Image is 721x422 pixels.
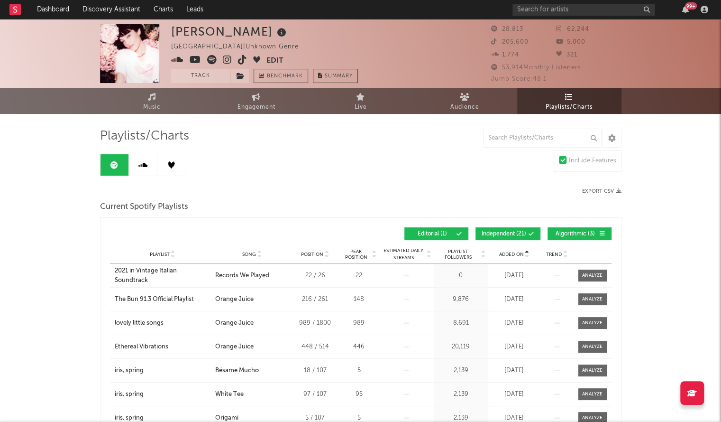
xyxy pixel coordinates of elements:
[491,76,547,82] span: Jump Score: 48.1
[475,227,540,240] button: Independent(21)
[254,69,308,83] a: Benchmark
[313,69,358,83] button: Summary
[115,319,210,328] a: lovely little songs
[355,102,367,113] span: Live
[267,71,303,82] span: Benchmark
[491,65,581,71] span: 53,914 Monthly Listeners
[294,295,337,304] div: 216 / 261
[556,26,589,32] span: 62,244
[325,74,353,79] span: Summary
[546,102,593,113] span: Playlists/Charts
[556,52,577,58] span: 321
[491,319,538,328] div: [DATE]
[546,252,562,257] span: Trend
[450,102,479,113] span: Audience
[341,319,377,328] div: 989
[382,247,426,262] span: Estimated Daily Streams
[341,366,377,375] div: 5
[266,55,283,67] button: Edit
[413,88,517,114] a: Audience
[685,2,697,9] div: 99 +
[242,252,256,257] span: Song
[436,295,486,304] div: 9,876
[171,24,289,39] div: [PERSON_NAME]
[294,366,337,375] div: 18 / 107
[100,131,189,142] span: Playlists/Charts
[115,390,144,399] div: iris, spring
[150,252,170,257] span: Playlist
[171,69,230,83] button: Track
[491,52,519,58] span: 1,774
[115,366,144,375] div: iris, spring
[115,390,210,399] a: iris, spring
[215,366,259,375] div: Bésame Mucho
[294,319,337,328] div: 989 / 1800
[569,155,616,167] div: Include Features
[436,390,486,399] div: 2,139
[436,366,486,375] div: 2,139
[411,231,454,237] span: Editorial ( 1 )
[491,390,538,399] div: [DATE]
[100,201,188,213] span: Current Spotify Playlists
[115,295,210,304] a: The Bun 91.3 Official Playlist
[309,88,413,114] a: Live
[491,342,538,352] div: [DATE]
[436,319,486,328] div: 8,691
[582,188,621,194] button: Export CSV
[215,295,254,304] div: Orange Juice
[171,41,310,53] div: [GEOGRAPHIC_DATA] | Unknown Genre
[215,271,269,281] div: Records We Played
[215,342,254,352] div: Orange Juice
[682,6,689,13] button: 99+
[499,252,524,257] span: Added On
[517,88,621,114] a: Playlists/Charts
[115,366,210,375] a: iris, spring
[204,88,309,114] a: Engagement
[294,342,337,352] div: 448 / 514
[294,390,337,399] div: 97 / 107
[548,227,611,240] button: Algorithmic(3)
[482,231,526,237] span: Independent ( 21 )
[115,342,210,352] a: Ethereal Vibrations
[436,271,486,281] div: 0
[115,342,168,352] div: Ethereal Vibrations
[100,88,204,114] a: Music
[512,4,655,16] input: Search for artists
[215,390,244,399] div: White Tee
[341,271,377,281] div: 22
[404,227,468,240] button: Editorial(1)
[491,39,529,45] span: 205,600
[215,319,254,328] div: Orange Juice
[341,390,377,399] div: 95
[491,271,538,281] div: [DATE]
[341,342,377,352] div: 446
[483,129,602,148] input: Search Playlists/Charts
[237,102,275,113] span: Engagement
[491,366,538,375] div: [DATE]
[301,252,323,257] span: Position
[556,39,585,45] span: 5,000
[294,271,337,281] div: 22 / 26
[115,319,164,328] div: lovely little songs
[436,249,480,260] span: Playlist Followers
[491,295,538,304] div: [DATE]
[341,295,377,304] div: 148
[115,295,194,304] div: The Bun 91.3 Official Playlist
[341,249,371,260] span: Peak Position
[143,102,161,113] span: Music
[436,342,486,352] div: 20,119
[491,26,523,32] span: 28,813
[554,231,597,237] span: Algorithmic ( 3 )
[115,266,210,285] a: 2021 in Vintage Italian Soundtrack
